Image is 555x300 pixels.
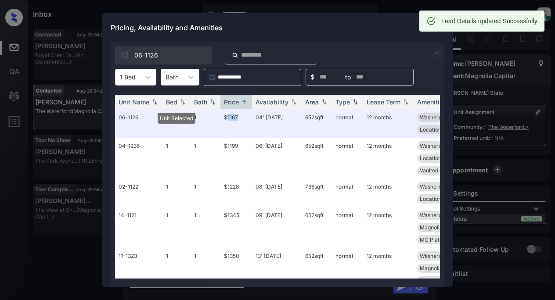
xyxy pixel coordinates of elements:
td: 1 [162,179,191,207]
span: Magnolia - Plat... [420,224,461,231]
td: 12 months [363,138,414,179]
td: 12 months [363,207,414,248]
td: 02-1122 [115,179,162,207]
div: Unit Name [119,98,149,106]
td: 08' [DATE] [252,179,302,207]
td: normal [332,109,363,138]
div: Lease Term [367,98,400,106]
td: 1 [191,138,220,179]
td: 652 sqft [302,138,332,179]
td: 12 months [363,109,414,138]
td: 1 [162,109,191,138]
td: 12 months [363,179,414,207]
img: sorting [178,99,187,105]
td: 1 [191,207,220,248]
span: 06-1126 [134,50,158,60]
td: 06-1126 [115,109,162,138]
td: normal [332,207,363,248]
td: 12 months [363,248,414,289]
td: 652 sqft [302,248,332,289]
img: sorting [320,99,328,105]
td: $1228 [220,179,252,207]
span: Magnolia - Plat... [420,265,461,271]
td: $1345 [220,207,252,248]
span: Location Prem 1... [420,155,464,161]
img: sorting [351,99,360,105]
span: Location Prem 1... [420,126,464,133]
span: $ [310,72,314,82]
span: MC Platinum Flo... [420,277,465,284]
td: 1 [191,248,220,289]
span: Location Prem 1... [420,196,464,202]
div: Bath [194,98,207,106]
td: 14-1121 [115,207,162,248]
span: Vaulted ceiling [420,167,456,174]
td: 1 [162,138,191,179]
img: sorting [150,99,159,105]
div: Availability [256,98,288,106]
td: 13' [DATE] [252,248,302,289]
div: Bed [166,98,177,106]
img: sorting [240,99,249,105]
td: 09' [DATE] [252,207,302,248]
td: 04-1236 [115,138,162,179]
td: 1 [191,109,220,138]
span: Washer/Dryer Up... [420,183,467,190]
span: Washer/Dryer Up... [420,143,467,149]
img: icon-zuma [120,51,129,60]
span: Washer/Dryer Up... [420,114,467,121]
img: sorting [401,99,410,105]
span: Washer/Dryer Up... [420,212,467,218]
div: Pricing, Availability and Amenities [102,13,453,42]
td: $1167 [220,109,252,138]
div: Amenities [417,98,447,106]
td: $1350 [220,248,252,289]
img: sorting [289,99,298,105]
img: icon-zuma [432,48,442,58]
span: MC Platinum Flo... [420,236,465,243]
td: normal [332,248,363,289]
td: 1 [162,207,191,248]
div: Type [335,98,350,106]
td: 736 sqft [302,179,332,207]
td: normal [332,138,363,179]
td: 11-1323 [115,248,162,289]
img: sorting [208,99,217,105]
div: Lead Details updated Successfully [441,13,537,29]
div: Price [224,98,239,106]
td: 06' [DATE] [252,138,302,179]
td: 1 [162,248,191,289]
td: 652 sqft [302,207,332,248]
td: 1 [191,179,220,207]
img: icon-zuma [232,51,238,59]
span: Washer/Dryer Up... [420,253,467,259]
span: to [345,72,351,82]
td: 04' [DATE] [252,109,302,138]
td: normal [332,179,363,207]
td: 652 sqft [302,109,332,138]
td: $1199 [220,138,252,179]
div: Area [305,98,319,106]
